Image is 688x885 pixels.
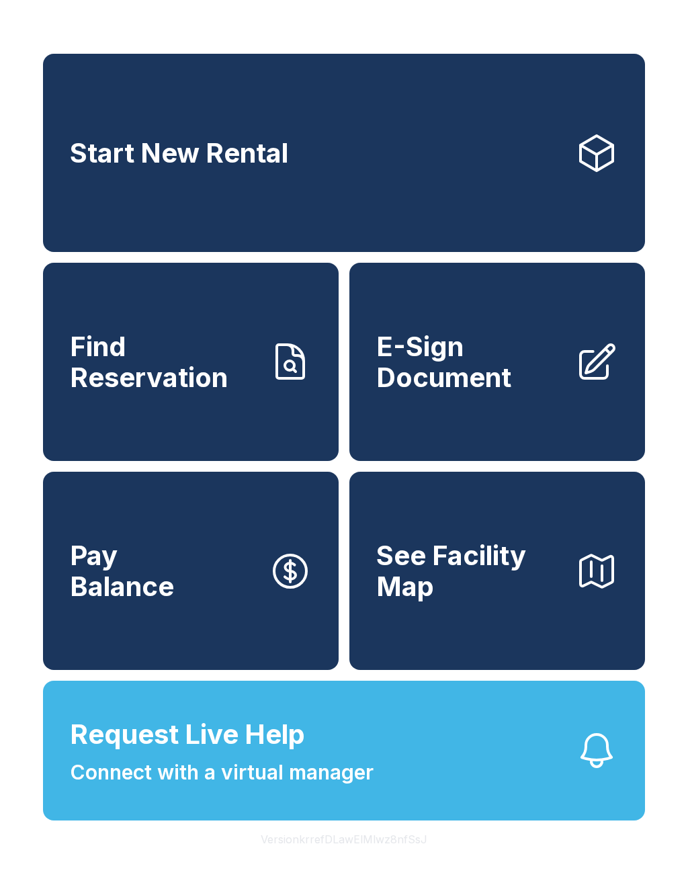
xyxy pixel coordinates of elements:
[349,472,645,670] button: See Facility Map
[43,263,339,461] a: Find Reservation
[349,263,645,461] a: E-Sign Document
[70,138,288,169] span: Start New Rental
[70,540,174,601] span: Pay Balance
[376,331,564,392] span: E-Sign Document
[70,757,374,788] span: Connect with a virtual manager
[70,714,305,755] span: Request Live Help
[43,681,645,820] button: Request Live HelpConnect with a virtual manager
[43,472,339,670] button: PayBalance
[376,540,564,601] span: See Facility Map
[70,331,258,392] span: Find Reservation
[43,54,645,252] a: Start New Rental
[250,820,438,858] button: VersionkrrefDLawElMlwz8nfSsJ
